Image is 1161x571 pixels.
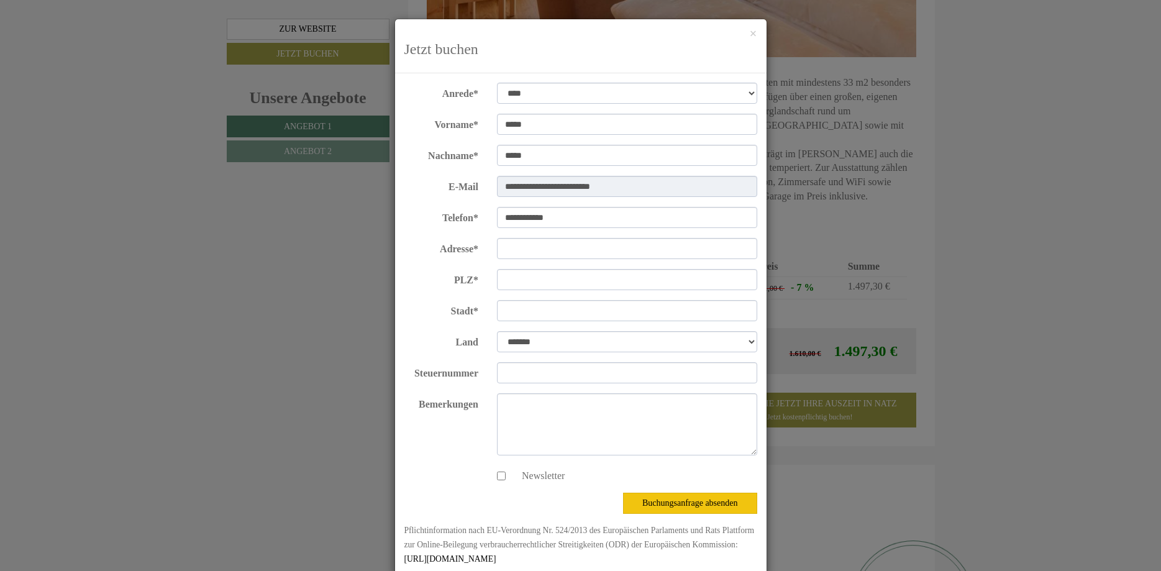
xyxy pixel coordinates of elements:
label: Steuernummer [395,362,488,381]
a: [URL][DOMAIN_NAME] [404,554,496,564]
label: E-Mail [395,176,488,194]
button: × [750,27,757,40]
label: Vorname* [395,114,488,132]
label: Bemerkungen [395,393,488,412]
label: Newsletter [509,469,565,483]
label: Adresse* [395,238,488,257]
h3: Jetzt buchen [404,41,757,57]
small: Pflichtinformation nach EU-Verordnung Nr. 524/2013 des Europäischen Parlaments und Rats Plattform... [404,526,755,564]
label: Stadt* [395,300,488,319]
label: Anrede* [395,83,488,101]
label: Telefon* [395,207,488,226]
label: Nachname* [395,145,488,163]
button: Buchungsanfrage absenden [623,493,757,514]
label: Land [395,331,488,350]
